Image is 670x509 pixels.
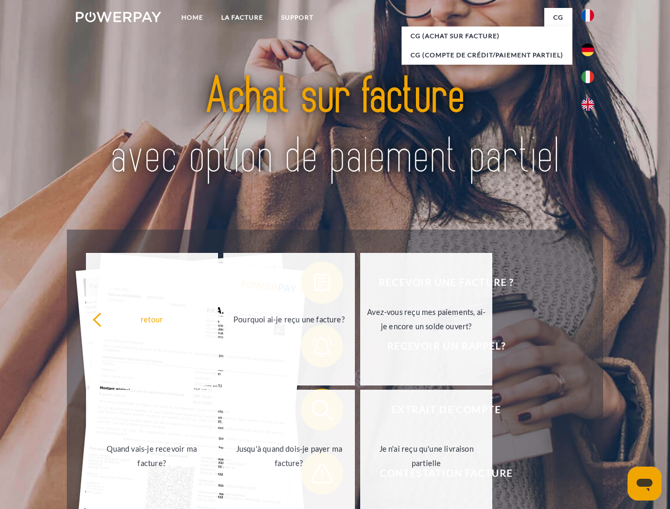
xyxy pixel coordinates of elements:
[581,71,594,83] img: it
[581,9,594,22] img: fr
[628,467,662,501] iframe: Bouton de lancement de la fenêtre de messagerie
[101,51,569,203] img: title-powerpay_fr.svg
[172,8,212,27] a: Home
[212,8,272,27] a: LA FACTURE
[230,312,349,326] div: Pourquoi ai-je reçu une facture?
[367,305,486,334] div: Avez-vous reçu mes paiements, ai-je encore un solde ouvert?
[230,442,349,470] div: Jusqu'à quand dois-je payer ma facture?
[581,98,594,111] img: en
[544,8,572,27] a: CG
[360,253,492,385] a: Avez-vous reçu mes paiements, ai-je encore un solde ouvert?
[367,442,486,470] div: Je n'ai reçu qu'une livraison partielle
[92,312,212,326] div: retour
[581,43,594,56] img: de
[402,27,572,46] a: CG (achat sur facture)
[402,46,572,65] a: CG (Compte de crédit/paiement partiel)
[76,12,161,22] img: logo-powerpay-white.svg
[92,442,212,470] div: Quand vais-je recevoir ma facture?
[272,8,323,27] a: Support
